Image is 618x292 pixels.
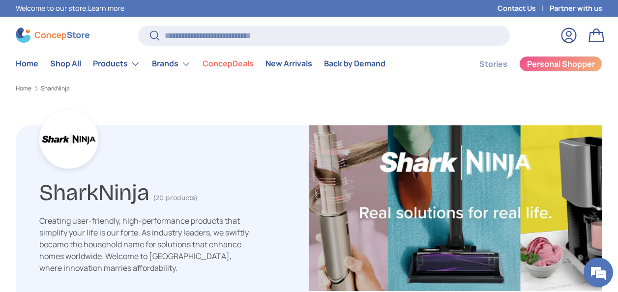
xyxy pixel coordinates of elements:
nav: Breadcrumbs [16,84,602,93]
h1: SharkNinja [39,175,149,206]
a: Stories [479,55,507,74]
a: Home [16,54,38,73]
p: Welcome to our store. [16,3,124,14]
a: SharkNinja [41,86,70,91]
a: Home [16,86,31,91]
summary: Products [87,54,146,74]
a: Partner with us [550,3,602,14]
a: Learn more [88,3,124,13]
a: Contact Us [498,3,550,14]
div: Creating user-friendly, high-performance products that simplify your life is our forte. As indust... [39,215,254,274]
span: (20 products) [153,194,197,202]
a: Products [93,54,140,74]
a: Personal Shopper [519,56,602,72]
nav: Secondary [456,54,602,74]
a: Back by Demand [324,54,385,73]
summary: Brands [146,54,197,74]
img: SharkNinja [309,125,603,291]
nav: Primary [16,54,385,74]
a: New Arrivals [265,54,312,73]
img: ConcepStore [16,28,89,43]
a: ConcepDeals [203,54,254,73]
span: Personal Shopper [527,60,595,68]
a: Brands [152,54,191,74]
a: Shop All [50,54,81,73]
